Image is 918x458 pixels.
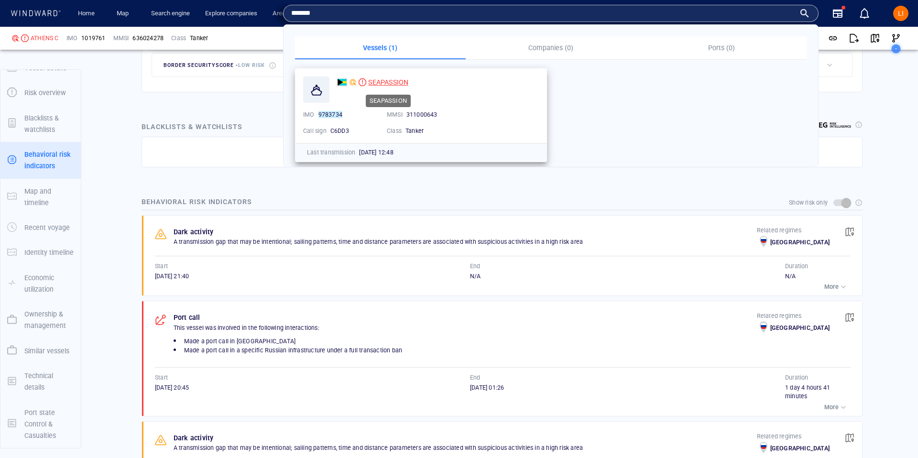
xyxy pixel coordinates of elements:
button: View on map [839,221,860,242]
p: Ownership & management [24,308,74,332]
a: Search engine [147,5,194,22]
p: [GEOGRAPHIC_DATA] [770,324,830,332]
a: Ownership & management [0,315,81,324]
button: Identity timeline [0,240,81,265]
button: Risk overview [0,80,81,105]
a: Recent voyage [0,223,81,232]
button: Create an AOI. [680,34,696,49]
p: Map and timeline [24,185,74,209]
div: Focus on vessel path [652,34,666,49]
a: Map [113,5,136,22]
p: Dark activity [174,226,214,238]
p: Call sign [303,127,327,135]
p: More [824,283,839,291]
p: [GEOGRAPHIC_DATA] [770,238,830,247]
span: ATHENS C [31,34,59,43]
a: Technical details [0,376,81,385]
p: Ports (0) [642,42,801,54]
button: Similar vessels [0,338,81,363]
button: Behavioral risk indicators [0,142,81,179]
p: Vessels (1) [301,42,460,54]
div: Nadav D Compli defined risk: high risk [11,34,19,42]
p: More [824,403,839,412]
div: High risk [21,34,29,42]
p: Start [155,373,168,382]
button: View on map [839,427,860,448]
a: SEAPASSION [337,76,408,88]
div: [DATE] - [DATE] [161,242,202,257]
span: [DATE] 01:26 [470,384,504,391]
button: Map [109,5,140,22]
p: Start [155,262,168,271]
a: Blacklists & watchlists [0,119,81,128]
p: A transmission gap that may be intentional; sailing patterns, time and distance parameters are as... [174,238,757,246]
button: LI [891,4,910,23]
iframe: Chat [877,415,911,451]
button: Export report [843,28,864,49]
a: Explore companies [201,5,261,22]
a: Behavioral risk indicators [0,155,81,164]
span: [DATE] 20:45 [155,384,189,391]
p: A transmission gap that may be intentional; sailing patterns, time and distance parameters are as... [174,444,757,452]
div: Tanker [190,34,208,43]
a: Home [74,5,98,22]
button: Visual Link Analysis [885,28,907,49]
p: Similar vessels [24,345,69,357]
p: Duration [785,373,809,382]
button: Export vessel information [628,34,652,49]
div: Notification center [859,8,870,19]
div: Nadav D Compli defined risk: moderate risk [349,78,357,86]
p: Recent voyage [24,222,70,233]
button: Home [71,5,101,22]
a: Area analysis [269,5,313,22]
span: 1019761 [81,34,105,43]
p: Blacklists & watchlists [24,112,74,136]
a: Economic utilization [0,278,81,287]
p: Related regimes [757,432,830,441]
a: Identity timeline [0,248,81,257]
a: Risk overview [0,88,81,97]
div: (462) [49,10,63,24]
div: tooltips.createAOI [680,34,696,49]
p: IMO [66,34,78,43]
div: 636024278 [132,34,164,43]
span: Made a port call in a specific Russian infrastructure under a full transaction ban [184,347,402,354]
div: Tanker [405,127,463,135]
mark: 9783734 [318,111,342,118]
div: Toggle vessel historical path [666,34,680,49]
span: [DATE] 12:48 [359,149,393,156]
div: Blacklists & watchlists [140,119,244,134]
button: View on map [839,307,860,328]
a: Similar vessels [0,346,81,355]
p: Economic utilization [24,272,74,295]
p: End [470,373,481,382]
p: Port state Control & Casualties [24,407,74,442]
span: 7 days [141,246,159,253]
span: [DATE] 21:40 [155,273,189,280]
button: Recent voyage [0,215,81,240]
p: Technical details [24,370,74,393]
div: Toggle map information layers [696,34,710,49]
p: Identity timeline [24,247,74,258]
p: This vessel was involved in the following interactions: [174,324,757,332]
p: End [470,262,481,271]
button: More [822,401,851,414]
p: Dark activity [174,432,214,444]
span: Made a port call in [GEOGRAPHIC_DATA] [184,338,295,345]
button: Blacklists & watchlists [0,106,81,142]
span: SEAPASSION [368,78,408,86]
p: Duration [785,262,809,271]
div: N/A [470,272,785,281]
span: border security score - [164,62,265,68]
p: Related regimes [757,312,830,320]
button: More [822,280,851,294]
button: Technical details [0,363,81,400]
button: Get link [822,28,843,49]
p: Class [171,34,186,43]
p: MMSI [113,34,129,43]
p: [GEOGRAPHIC_DATA] [770,444,830,453]
span: 311000643 [406,111,437,118]
p: MMSI [387,110,403,119]
a: Vessel details [0,63,81,72]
